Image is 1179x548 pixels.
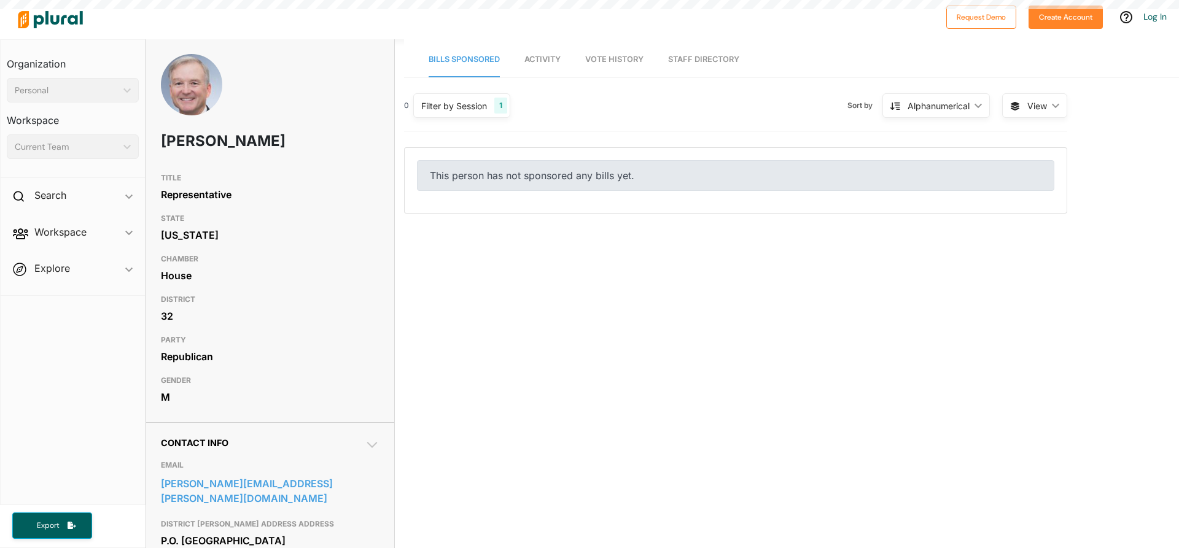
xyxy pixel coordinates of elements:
span: Sort by [847,100,882,111]
h3: PARTY [161,333,379,347]
h3: DISTRICT [PERSON_NAME] ADDRESS ADDRESS [161,517,379,531]
a: [PERSON_NAME][EMAIL_ADDRESS][PERSON_NAME][DOMAIN_NAME] [161,474,379,507]
div: 32 [161,307,379,325]
div: Personal [15,84,119,97]
a: Activity [524,42,561,77]
div: House [161,266,379,285]
div: M [161,388,379,406]
button: Request Demo [946,6,1016,29]
h3: GENDER [161,373,379,388]
h3: DISTRICT [161,292,379,307]
a: Bills Sponsored [429,42,500,77]
div: 0 [404,100,409,111]
span: Vote History [585,55,644,64]
span: View [1027,99,1047,112]
a: Request Demo [946,10,1016,23]
h3: Workspace [7,102,139,129]
div: This person has not sponsored any bills yet. [417,160,1054,191]
h3: STATE [161,211,379,226]
span: Export [28,520,68,531]
div: Alphanumerical [908,99,970,112]
button: Export [12,512,92,539]
div: [US_STATE] [161,226,379,244]
div: Current Team [15,141,119,153]
img: Headshot of Chris Erwin [161,54,222,132]
h2: Search [34,188,66,202]
div: Filter by Session [421,99,487,112]
a: Vote History [585,42,644,77]
a: Log In [1143,11,1167,22]
span: Contact Info [161,438,228,448]
h3: CHAMBER [161,252,379,266]
div: 1 [494,98,507,114]
span: Bills Sponsored [429,55,500,64]
a: Create Account [1029,10,1103,23]
h3: Organization [7,46,139,73]
h3: EMAIL [161,458,379,473]
h3: TITLE [161,171,379,185]
div: Republican [161,347,379,366]
div: Representative [161,185,379,204]
a: Staff Directory [668,42,739,77]
button: Create Account [1029,6,1103,29]
h1: [PERSON_NAME] [161,123,292,160]
span: Activity [524,55,561,64]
